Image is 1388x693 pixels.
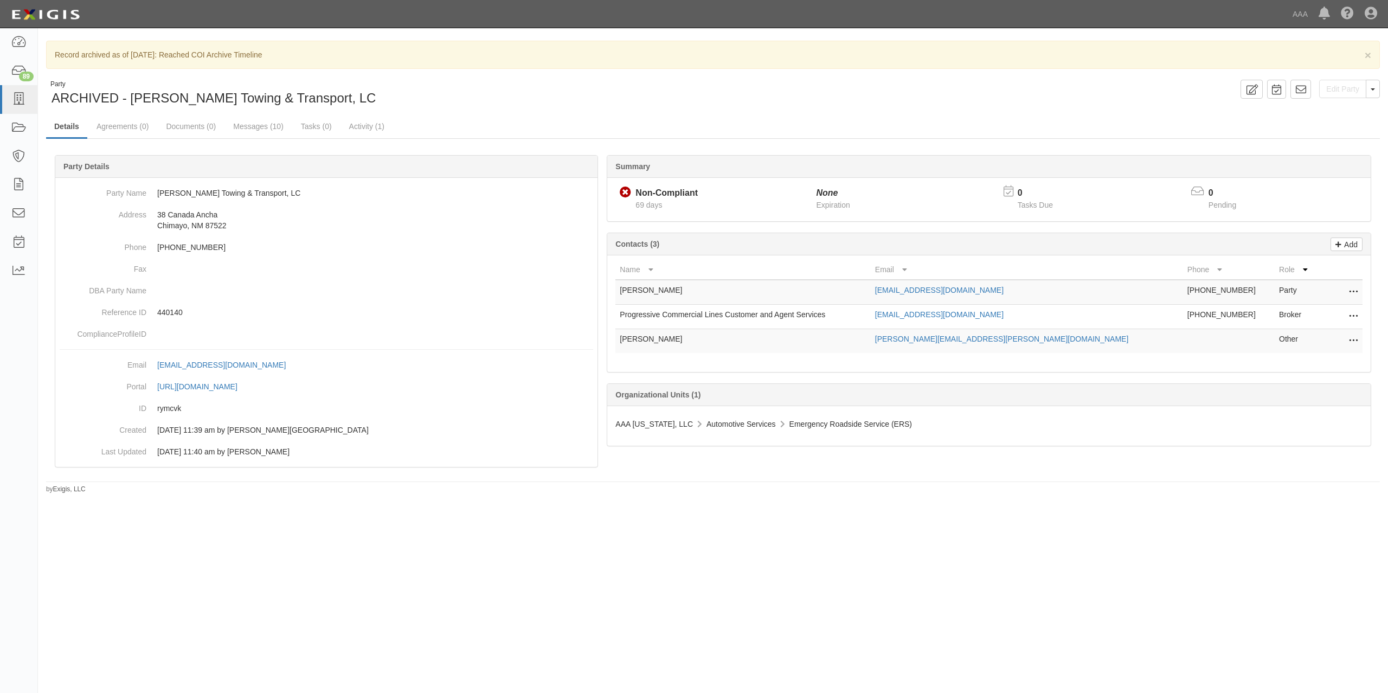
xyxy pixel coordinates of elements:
[60,419,593,441] dd: 08/23/2024 11:39 am by Nsy Archibong-Usoro
[871,260,1183,280] th: Email
[620,187,631,198] i: Non-Compliant
[1365,49,1371,61] span: ×
[1275,305,1319,329] td: Broker
[60,441,146,457] dt: Last Updated
[635,187,698,200] div: Non-Compliant
[1183,260,1275,280] th: Phone
[158,116,224,137] a: Documents (0)
[157,360,286,370] div: [EMAIL_ADDRESS][DOMAIN_NAME]
[60,236,146,253] dt: Phone
[60,258,146,274] dt: Fax
[615,260,870,280] th: Name
[60,182,593,204] dd: [PERSON_NAME] Towing & Transport, LC
[615,420,693,428] span: AAA [US_STATE], LLC
[225,116,292,137] a: Messages (10)
[60,301,146,318] dt: Reference ID
[19,72,34,81] div: 89
[615,240,659,248] b: Contacts (3)
[615,305,870,329] td: Progressive Commercial Lines Customer and Agent Services
[60,280,146,296] dt: DBA Party Name
[60,323,146,339] dt: ComplianceProfileID
[789,420,912,428] span: Emergency Roadside Service (ERS)
[875,335,1129,343] a: [PERSON_NAME][EMAIL_ADDRESS][PERSON_NAME][DOMAIN_NAME]
[60,204,146,220] dt: Address
[8,5,83,24] img: logo-5460c22ac91f19d4615b14bd174203de0afe785f0fc80cf4dbbc73dc1793850b.png
[52,91,376,105] span: ARCHIVED - [PERSON_NAME] Towing & Transport, LC
[1018,187,1066,200] p: 0
[615,162,650,171] b: Summary
[1275,329,1319,354] td: Other
[615,390,701,399] b: Organizational Units (1)
[1341,238,1358,251] p: Add
[60,397,146,414] dt: ID
[875,310,1004,319] a: [EMAIL_ADDRESS][DOMAIN_NAME]
[706,420,776,428] span: Automotive Services
[88,116,157,137] a: Agreements (0)
[63,162,110,171] b: Party Details
[875,286,1004,294] a: [EMAIL_ADDRESS][DOMAIN_NAME]
[60,376,146,392] dt: Portal
[60,204,593,236] dd: 38 Canada Ancha Chimayo, NM 87522
[635,201,662,209] span: Since 07/19/2025
[1275,280,1319,305] td: Party
[60,419,146,435] dt: Created
[1018,201,1053,209] span: Tasks Due
[157,361,298,369] a: [EMAIL_ADDRESS][DOMAIN_NAME]
[615,280,870,305] td: [PERSON_NAME]
[1209,201,1236,209] span: Pending
[157,307,593,318] p: 440140
[817,201,850,209] span: Expiration
[46,485,86,494] small: by
[615,329,870,354] td: [PERSON_NAME]
[60,236,593,258] dd: [PHONE_NUMBER]
[1287,3,1313,25] a: AAA
[60,182,146,198] dt: Party Name
[1209,187,1250,200] p: 0
[55,49,1371,60] p: Record archived as of [DATE]: Reached COI Archive Timeline
[293,116,340,137] a: Tasks (0)
[817,188,838,197] i: None
[1341,8,1354,21] i: Help Center - Complianz
[60,354,146,370] dt: Email
[53,485,86,493] a: Exigis, LLC
[341,116,393,137] a: Activity (1)
[1183,305,1275,329] td: [PHONE_NUMBER]
[1365,49,1371,61] button: Close
[1275,260,1319,280] th: Role
[1331,238,1363,251] a: Add
[46,80,705,107] div: ARCHIVED - Padilla's Towing & Transport, LC
[60,441,593,463] dd: 09/26/2025 11:40 am by Samantha Molina
[1183,280,1275,305] td: [PHONE_NUMBER]
[1319,80,1366,98] a: Edit Party
[50,80,376,89] div: Party
[46,116,87,139] a: Details
[60,397,593,419] dd: rymcvk
[157,382,249,391] a: [URL][DOMAIN_NAME]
